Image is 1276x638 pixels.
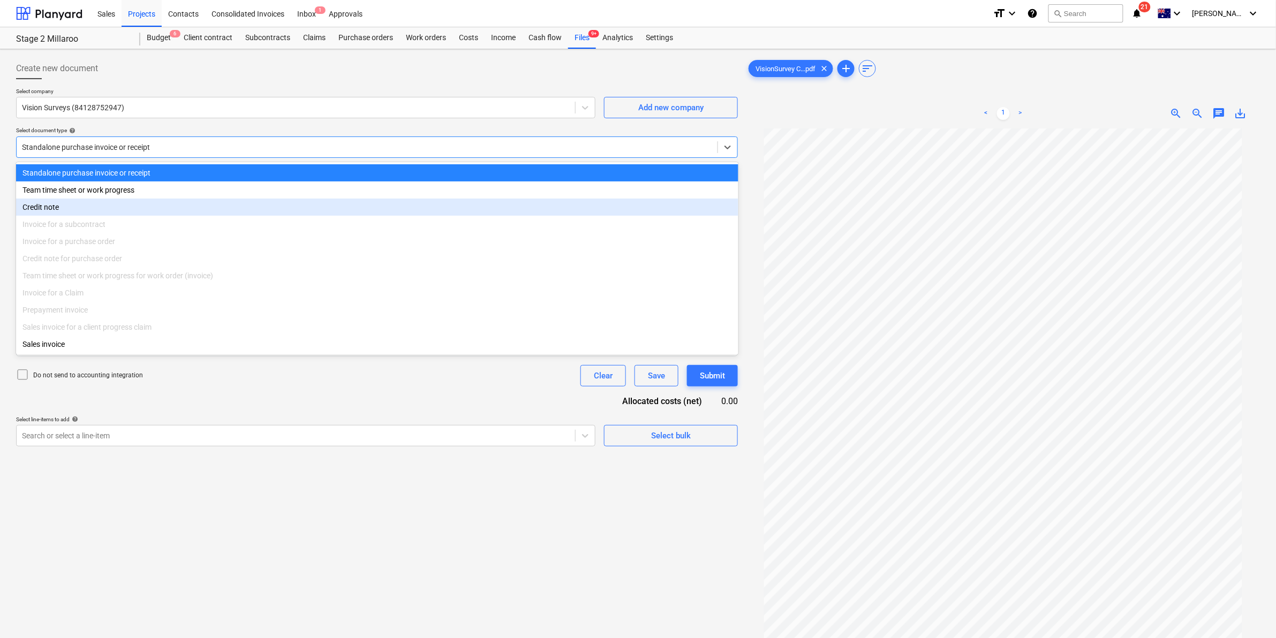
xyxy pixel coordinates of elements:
a: Costs [452,27,485,49]
span: sort [861,62,874,75]
div: Prepayment invoice [16,301,738,318]
a: Analytics [596,27,639,49]
div: Save [648,369,665,383]
div: Sales invoice for a client progress claim [16,318,738,336]
i: keyboard_arrow_down [1247,7,1260,20]
div: Credit note [16,199,738,216]
div: Budget [140,27,177,49]
div: Standalone purchase invoice or receipt [16,164,738,181]
span: zoom_out [1191,107,1204,120]
span: chat [1213,107,1226,120]
div: Select line-items to add [16,416,595,423]
div: Team time sheet or work progress for work order (invoice) [16,267,738,284]
i: notifications [1132,7,1143,20]
button: Select bulk [604,425,738,446]
a: Subcontracts [239,27,297,49]
div: Select document type [16,127,738,134]
a: Budget6 [140,27,177,49]
p: Select company [16,88,595,97]
a: Purchase orders [332,27,399,49]
div: 0.00 [719,395,738,407]
div: Add new company [638,101,704,115]
span: 6 [170,30,180,37]
button: Search [1048,4,1123,22]
div: Invoice for a purchase order [16,233,738,250]
span: zoom_in [1170,107,1183,120]
div: Invoice for a Claim [16,284,738,301]
span: 9+ [588,30,599,37]
button: Add new company [604,97,738,118]
div: Sales invoice [16,336,738,353]
a: Work orders [399,27,452,49]
span: Create new document [16,62,98,75]
i: format_size [993,7,1006,20]
a: Income [485,27,522,49]
div: Submit [700,369,725,383]
span: help [70,416,78,422]
span: search [1053,9,1062,18]
a: Cash flow [522,27,568,49]
span: help [67,127,75,134]
p: Do not send to accounting integration [33,371,143,380]
a: Client contract [177,27,239,49]
span: VisionSurvey C...pdf [749,65,822,73]
div: Allocated costs (net) [599,395,719,407]
a: Settings [639,27,679,49]
span: save_alt [1234,107,1247,120]
i: Knowledge base [1027,7,1038,20]
button: Save [635,365,678,386]
span: [PERSON_NAME] [1192,9,1246,18]
div: Invoice for a subcontract [16,216,738,233]
a: Files9+ [568,27,596,49]
div: Stage 2 Millaroo [16,34,127,45]
div: Team time sheet or work progress [16,181,738,199]
a: Page 1 is your current page [997,107,1010,120]
div: Clear [594,369,613,383]
a: Previous page [980,107,993,120]
span: 1 [315,6,326,14]
div: Select bulk [651,429,691,443]
a: Next page [1014,107,1027,120]
div: Credit note for purchase order [16,250,738,267]
div: VisionSurvey C...pdf [749,60,833,77]
span: add [840,62,852,75]
span: 21 [1139,2,1151,12]
span: clear [818,62,830,75]
button: Clear [580,365,626,386]
div: Files [568,27,596,49]
a: Claims [297,27,332,49]
i: keyboard_arrow_down [1171,7,1184,20]
button: Submit [687,365,738,386]
i: keyboard_arrow_down [1006,7,1018,20]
